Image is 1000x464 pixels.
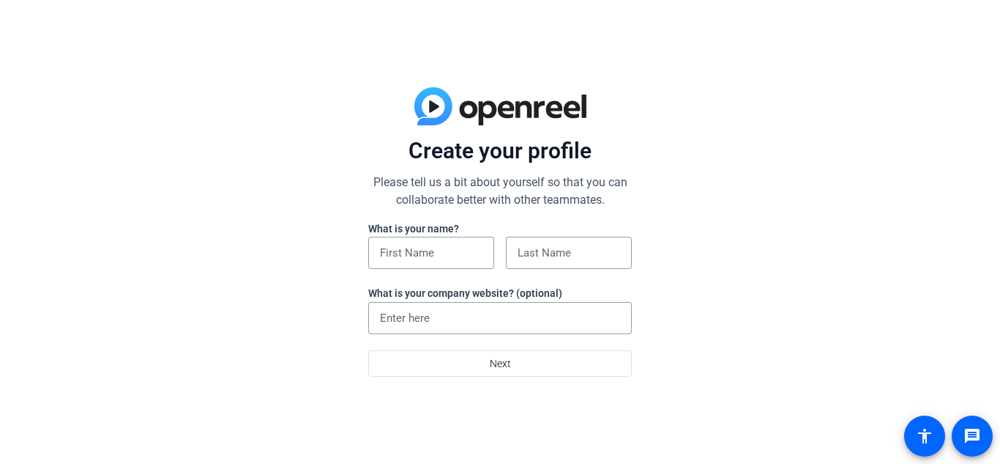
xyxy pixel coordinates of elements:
[518,244,620,262] input: Last Name
[368,350,632,377] button: Next
[916,427,933,445] mat-icon: accessibility
[368,287,562,299] label: What is your company website? (optional)
[380,309,620,327] input: Enter here
[490,350,511,378] span: Next
[368,223,459,235] label: What is your name?
[368,137,632,165] p: Create your profile
[414,87,586,125] img: blue-gradient.svg
[380,244,482,262] input: First Name
[368,174,632,209] p: Please tell us a bit about yourself so that you can collaborate better with other teammates.
[963,427,981,445] mat-icon: message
